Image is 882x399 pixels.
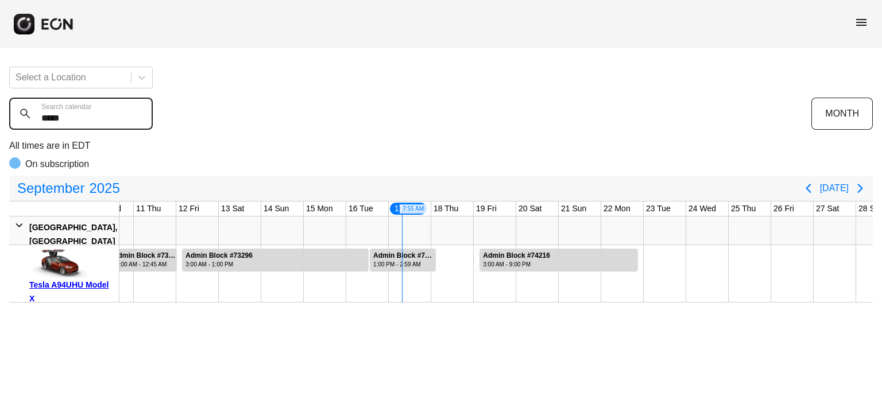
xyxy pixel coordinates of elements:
[849,177,872,200] button: Next page
[373,251,435,260] div: Admin Block #74211
[219,202,246,216] div: 13 Sat
[559,202,589,216] div: 21 Sun
[29,278,115,305] div: Tesla A94UHU Model X
[134,202,163,216] div: 11 Thu
[41,102,91,111] label: Search calendar
[29,249,87,278] img: car
[176,202,202,216] div: 12 Fri
[369,245,436,272] div: Rented for 2 days by Admin Block Current status is rental
[185,260,253,269] div: 3:00 AM - 1:00 PM
[516,202,544,216] div: 20 Sat
[474,202,499,216] div: 19 Fri
[25,157,89,171] p: On subscription
[10,177,127,200] button: September2025
[601,202,633,216] div: 22 Mon
[185,251,253,260] div: Admin Block #73296
[479,245,639,272] div: Rented for 4 days by Admin Block Current status is rental
[854,16,868,29] span: menu
[261,202,291,216] div: 14 Sun
[181,245,369,272] div: Rented for 5 days by Admin Block Current status is rental
[109,245,177,272] div: Rented for 2 days by Admin Block Current status is rental
[644,202,673,216] div: 23 Tue
[29,220,117,248] div: [GEOGRAPHIC_DATA], [GEOGRAPHIC_DATA]
[113,260,176,269] div: 10:00 AM - 12:45 AM
[729,202,758,216] div: 25 Thu
[87,177,122,200] span: 2025
[15,177,87,200] span: September
[811,98,873,130] button: MONTH
[797,177,820,200] button: Previous page
[389,202,428,216] div: 17 Wed
[373,260,435,269] div: 1:00 PM - 2:59 AM
[9,139,873,153] p: All times are in EDT
[686,202,718,216] div: 24 Wed
[483,251,550,260] div: Admin Block #74216
[820,178,849,199] button: [DATE]
[483,260,550,269] div: 3:00 AM - 9:00 PM
[346,202,376,216] div: 16 Tue
[431,202,461,216] div: 18 Thu
[814,202,841,216] div: 27 Sat
[304,202,335,216] div: 15 Mon
[771,202,796,216] div: 26 Fri
[113,251,176,260] div: Admin Block #73577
